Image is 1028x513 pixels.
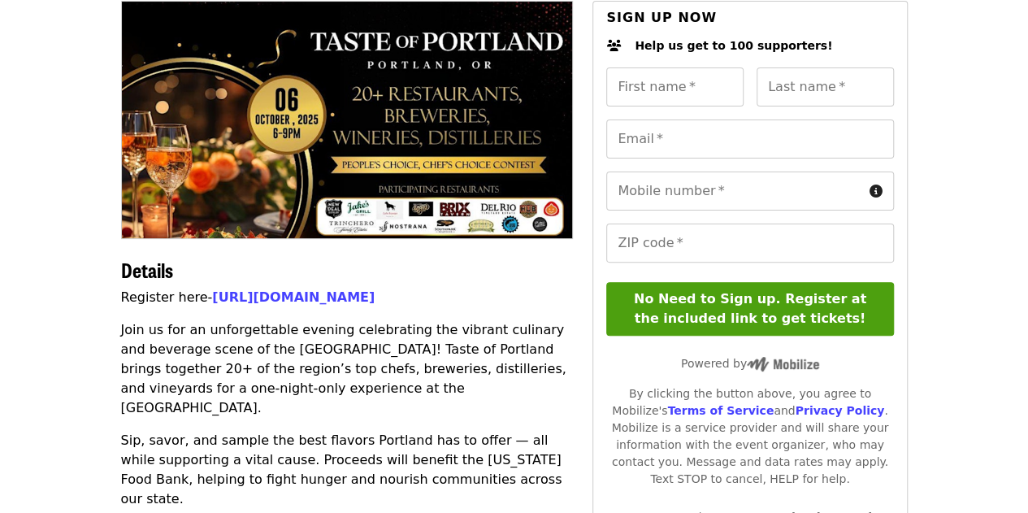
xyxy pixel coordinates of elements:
img: Powered by Mobilize [747,357,819,372]
input: Mobile number [606,172,862,211]
button: No Need to Sign up. Register at the included link to get tickets! [606,282,893,336]
span: Powered by [681,357,819,370]
span: Sign up now [606,10,717,25]
span: Details [121,255,173,284]
i: users icon [606,39,621,53]
a: Terms of Service [667,404,774,417]
i: circle-info icon [870,184,883,199]
input: Email [606,120,893,159]
p: Register here- [121,288,574,307]
img: Taste of Portland organized by Oregon Food Bank [122,2,573,237]
p: Join us for an unforgettable evening celebrating the vibrant culinary and beverage scene of the [... [121,320,574,418]
div: By clicking the button above, you agree to Mobilize's and . Mobilize is a service provider and wi... [606,385,893,488]
p: Sip, savor, and sample the best flavors Portland has to offer — all while supporting a vital caus... [121,431,574,509]
a: [URL][DOMAIN_NAME] [212,289,375,305]
input: Last name [757,67,894,107]
a: Privacy Policy [795,404,884,417]
input: First name [606,67,744,107]
span: Help us get to 100 supporters! [635,39,832,52]
input: ZIP code [606,224,893,263]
